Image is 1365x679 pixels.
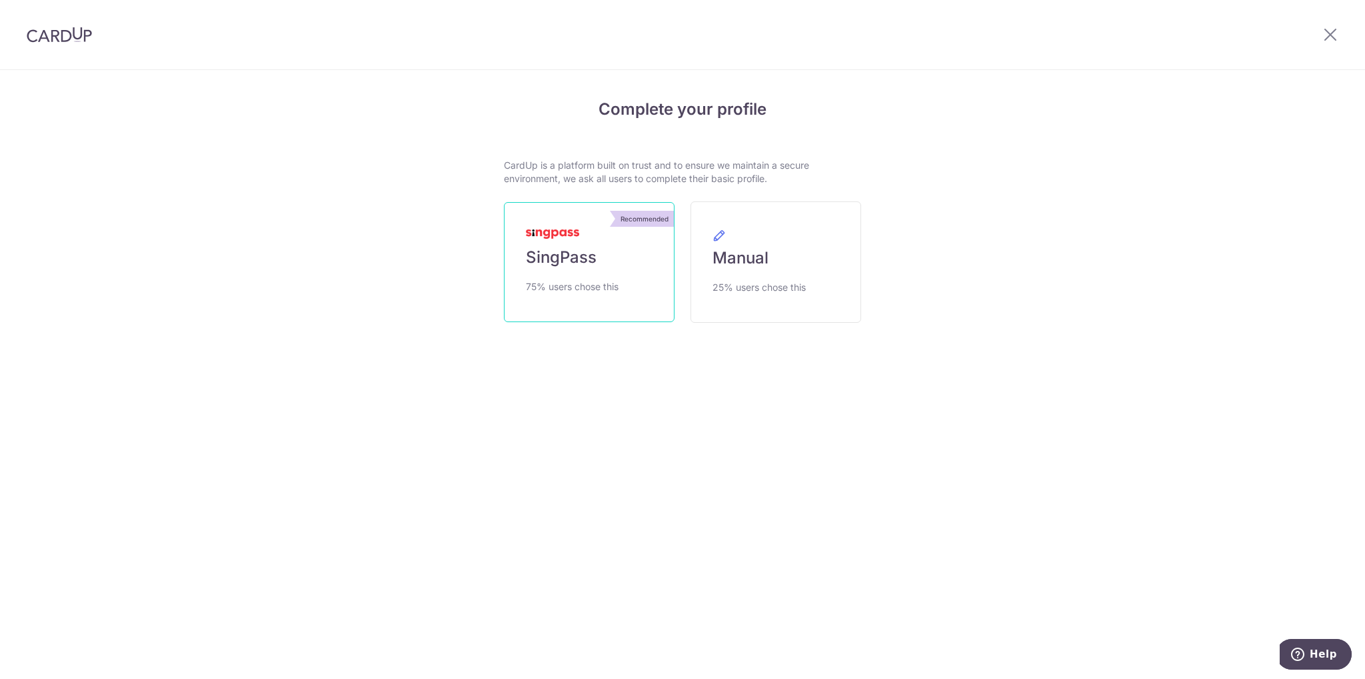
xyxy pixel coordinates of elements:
[526,247,597,268] span: SingPass
[30,9,57,21] span: Help
[712,279,806,295] span: 25% users chose this
[1280,639,1352,672] iframe: Opens a widget where you can find more information
[504,202,675,322] a: Recommended SingPass 75% users chose this
[712,247,768,269] span: Manual
[27,27,92,43] img: CardUp
[504,97,861,121] h4: Complete your profile
[615,211,674,227] div: Recommended
[504,159,861,185] p: CardUp is a platform built on trust and to ensure we maintain a secure environment, we ask all us...
[690,201,861,323] a: Manual 25% users chose this
[526,229,579,239] img: MyInfoLogo
[526,279,619,295] span: 75% users chose this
